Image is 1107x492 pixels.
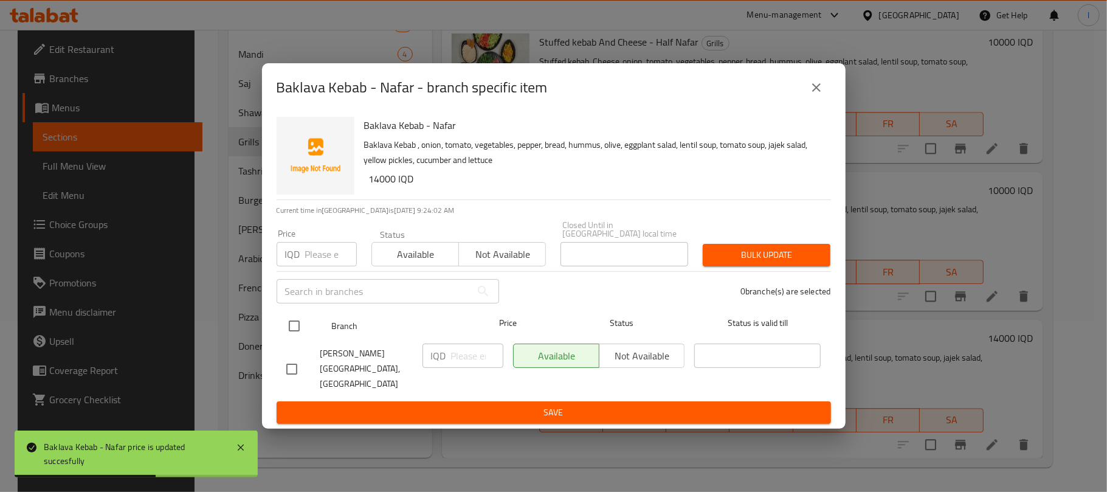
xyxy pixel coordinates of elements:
[451,344,503,368] input: Please enter price
[320,346,413,392] span: [PERSON_NAME][GEOGRAPHIC_DATA], [GEOGRAPHIC_DATA]
[286,405,821,420] span: Save
[285,247,300,262] p: IQD
[371,242,459,266] button: Available
[558,316,685,331] span: Status
[277,117,354,195] img: Baklava Kebab - Nafar
[44,440,224,468] div: Baklava Kebab - Nafar price is updated succesfully
[364,117,821,134] h6: Baklava Kebab - Nafar
[364,137,821,168] p: Baklava Kebab , onion, tomato, vegetables, pepper, bread, hummus, olive, eggplant salad, lentil s...
[377,246,454,263] span: Available
[277,279,471,303] input: Search in branches
[331,319,458,334] span: Branch
[431,348,446,363] p: IQD
[467,316,548,331] span: Price
[277,205,831,216] p: Current time in [GEOGRAPHIC_DATA] is [DATE] 9:24:02 AM
[703,244,830,266] button: Bulk update
[369,170,821,187] h6: 14000 IQD
[464,246,541,263] span: Not available
[277,401,831,424] button: Save
[277,78,548,97] h2: Baklava Kebab - Nafar - branch specific item
[694,316,821,331] span: Status is valid till
[740,285,831,297] p: 0 branche(s) are selected
[305,242,357,266] input: Please enter price
[802,73,831,102] button: close
[712,248,821,263] span: Bulk update
[458,242,546,266] button: Not available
